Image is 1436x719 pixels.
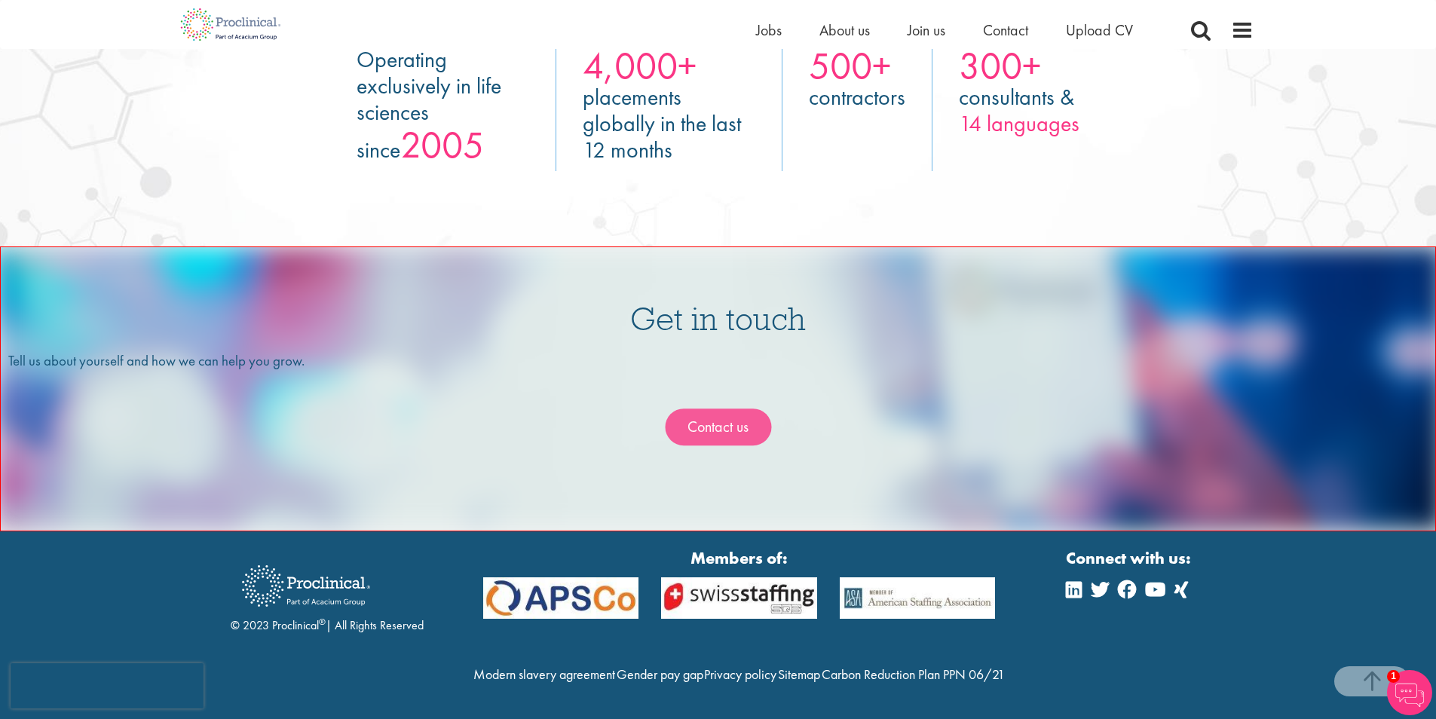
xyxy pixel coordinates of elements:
a: Sitemap [778,665,820,683]
a: Gender pay gap [617,665,703,683]
a: Upload CV [1066,20,1133,40]
iframe: reCAPTCHA [11,663,204,708]
span: 300+ [959,41,1041,90]
sup: ® [319,616,326,628]
img: APSCo [828,577,1007,619]
img: Proclinical Recruitment [231,555,381,617]
span: 4,000+ [583,41,697,90]
img: Chatbot [1387,670,1432,715]
a: Privacy policy [704,665,776,683]
a: Contact [983,20,1028,40]
h3: Get in touch [8,302,1428,335]
a: Contact us [665,408,771,445]
div: Tell us about yourself and how we can help you grow. [8,350,1428,483]
a: Carbon Reduction Plan PPN 06/21 [822,665,1005,683]
span: 14 languages [959,111,1079,137]
li: placements globally in the last 12 months [556,39,782,171]
a: Modern slavery agreement [473,665,615,683]
div: © 2023 Proclinical | All Rights Reserved [231,554,424,635]
li: Operating exclusively in life sciences since [330,39,556,171]
span: 2005 [400,121,484,169]
span: 1 [1387,670,1400,683]
li: contractors [782,39,932,171]
img: APSCo [472,577,651,619]
span: 500+ [809,41,891,90]
a: Join us [908,20,945,40]
a: Jobs [756,20,782,40]
img: APSCo [650,577,828,619]
li: consultants & [932,39,1106,171]
strong: Connect with us: [1066,546,1194,570]
a: About us [819,20,870,40]
strong: Members of: [483,546,996,570]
